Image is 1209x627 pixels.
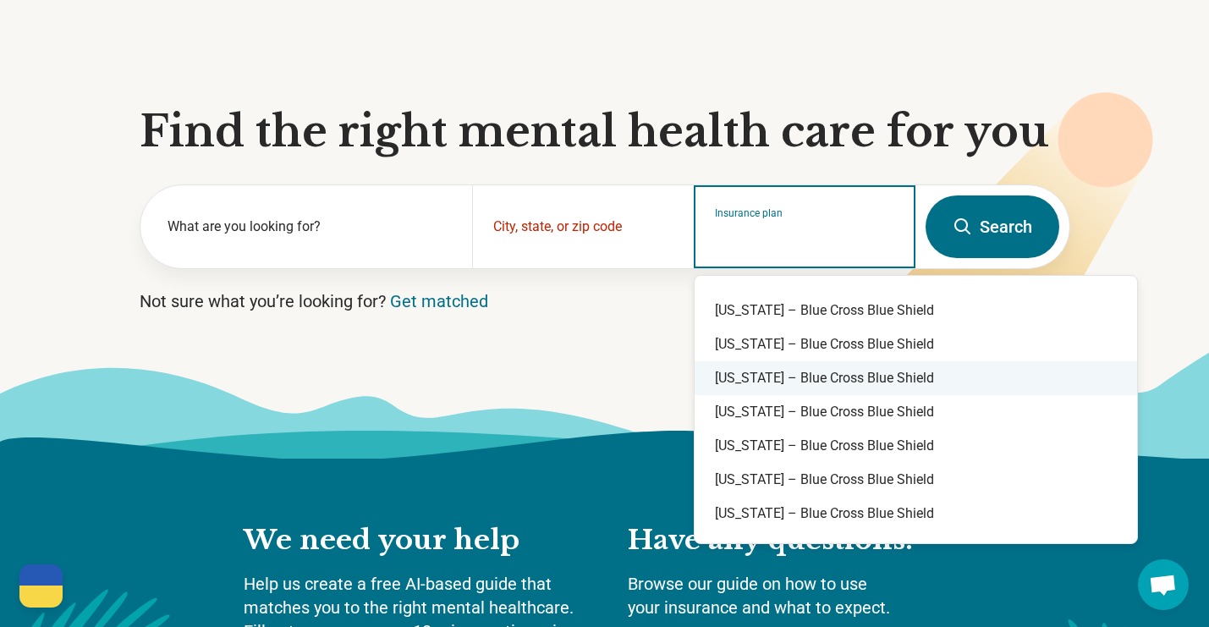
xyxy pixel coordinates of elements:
[695,361,1137,395] div: [US_STATE] – Blue Cross Blue Shield
[695,497,1137,531] div: [US_STATE] – Blue Cross Blue Shield
[926,195,1059,258] button: Search
[390,291,488,311] a: Get matched
[140,289,1070,313] p: Not sure what you’re looking for?
[1138,559,1189,610] div: Open chat
[695,463,1137,497] div: [US_STATE] – Blue Cross Blue Shield
[244,523,594,558] h2: We need your help
[140,107,1070,157] h1: Find the right mental health care for you
[628,523,966,558] h2: Have any questions?
[695,531,1137,564] div: [US_STATE] – Blue Cross Blue Shield
[168,217,453,237] label: What are you looking for?
[695,429,1137,463] div: [US_STATE] – Blue Cross Blue Shield
[695,327,1137,361] div: [US_STATE] – Blue Cross Blue Shield
[695,395,1137,429] div: [US_STATE] – Blue Cross Blue Shield
[695,294,1137,327] div: [US_STATE] – Blue Cross Blue Shield
[628,572,966,619] p: Browse our guide on how to use your insurance and what to expect.
[695,283,1137,536] div: Suggestions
